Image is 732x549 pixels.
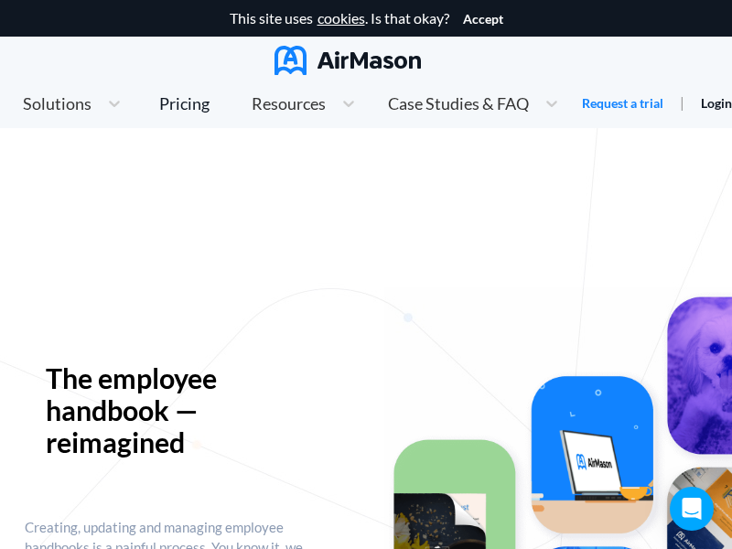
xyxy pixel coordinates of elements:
a: Pricing [159,87,210,120]
span: Solutions [23,95,91,112]
img: AirMason Logo [274,46,421,75]
span: | [680,93,684,111]
span: Resources [252,95,326,112]
div: Open Intercom Messenger [670,487,714,531]
p: The employee handbook — reimagined [46,362,286,458]
a: Login [701,95,732,111]
a: cookies [318,10,365,27]
span: Case Studies & FAQ [388,95,529,112]
div: Pricing [159,95,210,112]
button: Accept cookies [463,12,503,27]
a: Request a trial [582,94,663,113]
